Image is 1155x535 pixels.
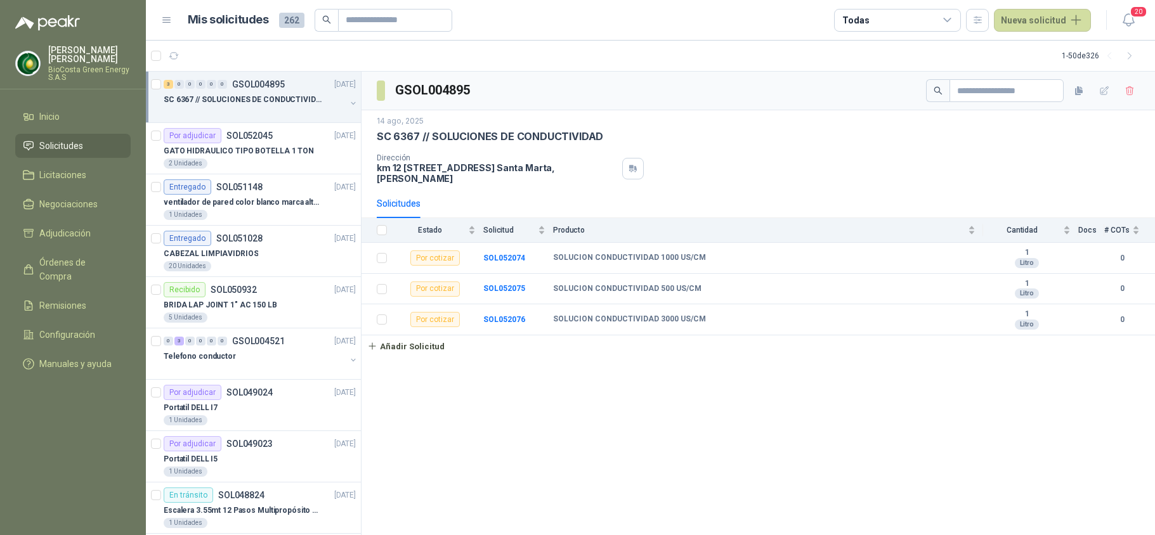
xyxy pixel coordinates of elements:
[226,131,273,140] p: SOL052045
[410,281,460,297] div: Por cotizar
[1104,252,1140,264] b: 0
[362,335,450,357] button: Añadir Solicitud
[1117,9,1140,32] button: 20
[164,337,173,345] div: 0
[39,197,98,211] span: Negociaciones
[395,226,466,235] span: Estado
[164,453,218,465] p: Portatil DELL I5
[15,134,131,158] a: Solicitudes
[146,277,361,328] a: RecibidoSOL050932[DATE] BRIDA LAP JOINT 1" AC 150 LB5 Unidades
[164,77,358,117] a: 3 0 0 0 0 0 GSOL004895[DATE] SC 6367 // SOLUCIONES DE CONDUCTIVIDAD
[164,248,258,260] p: CABEZAL LIMPIAVIDRIOS
[216,234,263,243] p: SOL051028
[483,218,553,243] th: Solicitud
[164,282,206,297] div: Recibido
[146,380,361,431] a: Por adjudicarSOL049024[DATE] Portatil DELL I71 Unidades
[994,9,1091,32] button: Nueva solicitud
[334,489,356,501] p: [DATE]
[553,314,706,325] b: SOLUCION CONDUCTIVIDAD 3000 US/CM
[164,179,211,195] div: Entregado
[164,80,173,89] div: 3
[934,86,943,95] span: search
[164,158,207,169] div: 2 Unidades
[48,66,131,81] p: BioCosta Green Energy S.A.S
[15,221,131,245] a: Adjudicación
[553,218,983,243] th: Producto
[1130,6,1147,18] span: 20
[39,299,86,313] span: Remisiones
[39,357,112,371] span: Manuales y ayuda
[334,387,356,399] p: [DATE]
[1104,314,1140,326] b: 0
[146,482,361,534] a: En tránsitoSOL048824[DATE] Escalera 3.55mt 12 Pasos Multipropósito Aluminio 150kg1 Unidades
[334,335,356,347] p: [DATE]
[164,197,322,209] p: ventilador de pared color blanco marca alteza
[232,80,285,89] p: GSOL004895
[185,337,195,345] div: 0
[164,487,213,503] div: En tránsito
[322,15,331,24] span: search
[164,518,207,528] div: 1 Unidades
[983,279,1071,289] b: 1
[362,335,1155,357] a: Añadir Solicitud
[983,248,1071,258] b: 1
[164,299,277,311] p: BRIDA LAP JOINT 1" AC 150 LB
[164,94,322,106] p: SC 6367 // SOLUCIONES DE CONDUCTIVIDAD
[164,415,207,425] div: 1 Unidades
[1062,46,1140,66] div: 1 - 50 de 326
[15,293,131,318] a: Remisiones
[39,168,86,182] span: Licitaciones
[196,80,206,89] div: 0
[1104,283,1140,295] b: 0
[334,233,356,245] p: [DATE]
[164,402,218,414] p: Portatil DELL I7
[483,254,525,262] a: SOL052074
[16,51,40,75] img: Company Logo
[15,352,131,376] a: Manuales y ayuda
[226,439,273,448] p: SOL049023
[553,284,701,294] b: SOLUCION CONDUCTIVIDAD 500 US/CM
[395,81,472,100] h3: GSOL004895
[553,226,965,235] span: Producto
[334,438,356,450] p: [DATE]
[377,153,617,162] p: Dirección
[377,162,617,184] p: km 12 [STREET_ADDRESS] Santa Marta , [PERSON_NAME]
[842,13,869,27] div: Todas
[146,431,361,482] a: Por adjudicarSOL049023[DATE] Portatil DELL I51 Unidades
[483,284,525,293] a: SOL052075
[211,285,257,294] p: SOL050932
[983,226,1060,235] span: Cantidad
[174,337,184,345] div: 3
[216,183,263,191] p: SOL051148
[483,226,535,235] span: Solicitud
[483,315,525,324] a: SOL052076
[15,105,131,129] a: Inicio
[207,80,216,89] div: 0
[146,174,361,226] a: EntregadoSOL051148[DATE] ventilador de pared color blanco marca alteza1 Unidades
[410,250,460,266] div: Por cotizar
[218,491,264,500] p: SOL048824
[188,11,269,29] h1: Mis solicitudes
[164,436,221,451] div: Por adjudicar
[164,385,221,400] div: Por adjudicar
[185,80,195,89] div: 0
[15,323,131,347] a: Configuración
[164,128,221,143] div: Por adjudicar
[164,467,207,477] div: 1 Unidades
[377,130,603,143] p: SC 6367 // SOLUCIONES DE CONDUCTIVIDAD
[334,130,356,142] p: [DATE]
[1015,288,1039,299] div: Litro
[164,261,211,271] div: 20 Unidades
[553,253,706,263] b: SOLUCION CONDUCTIVIDAD 1000 US/CM
[334,181,356,193] p: [DATE]
[15,163,131,187] a: Licitaciones
[226,388,273,397] p: SOL049024
[164,351,236,363] p: Telefono conductor
[15,250,131,288] a: Órdenes de Compra
[207,337,216,345] div: 0
[218,80,227,89] div: 0
[15,192,131,216] a: Negociaciones
[218,337,227,345] div: 0
[39,328,95,342] span: Configuración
